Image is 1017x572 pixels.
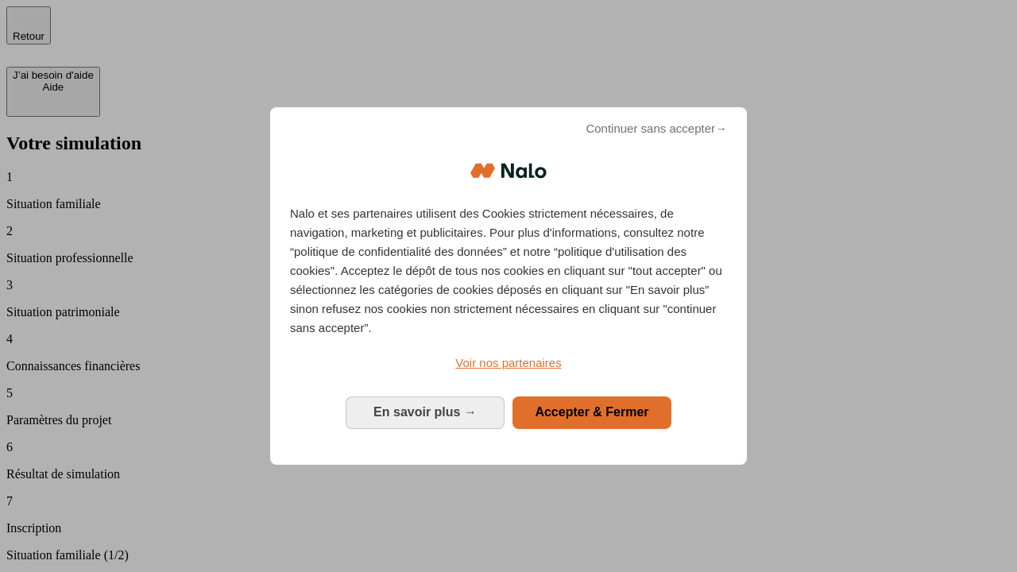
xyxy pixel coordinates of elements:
[290,204,727,338] p: Nalo et ses partenaires utilisent des Cookies strictement nécessaires, de navigation, marketing e...
[470,147,547,195] img: Logo
[270,107,747,464] div: Bienvenue chez Nalo Gestion du consentement
[290,354,727,373] a: Voir nos partenaires
[346,396,505,428] button: En savoir plus: Configurer vos consentements
[455,356,561,369] span: Voir nos partenaires
[535,405,648,419] span: Accepter & Fermer
[586,119,727,138] span: Continuer sans accepter→
[512,396,671,428] button: Accepter & Fermer: Accepter notre traitement des données et fermer
[373,405,477,419] span: En savoir plus →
